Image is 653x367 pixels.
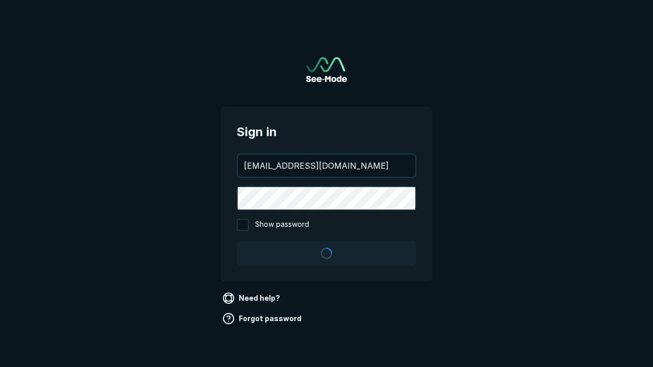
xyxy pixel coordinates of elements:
img: See-Mode Logo [306,57,347,82]
span: Sign in [237,123,416,141]
a: Forgot password [220,310,306,327]
span: Show password [255,219,309,231]
a: Go to sign in [306,57,347,82]
a: Need help? [220,290,284,306]
input: your@email.com [238,154,415,177]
